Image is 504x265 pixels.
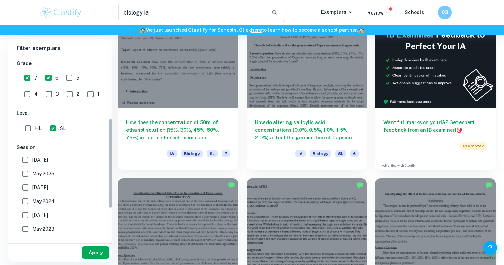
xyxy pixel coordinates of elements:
[82,246,109,259] button: Apply
[32,170,54,177] span: May 2025
[382,163,416,168] a: Advertise with Clastify
[8,39,112,58] h6: Filter exemplars
[140,27,146,33] span: 🏫
[118,17,238,170] a: How does the concentration of 50ml of ethanol solution (15%, 30%, 45%, 60%, 75%) influence the ce...
[441,9,449,16] h6: 03
[222,150,230,157] span: 7
[356,182,363,189] img: Marked
[34,90,38,98] span: 4
[35,125,42,132] span: HL
[335,150,346,157] span: SL
[56,90,59,98] span: 3
[17,60,104,67] h6: Grade
[17,144,104,151] h6: Session
[295,150,306,157] span: IA
[460,142,487,150] span: Promoted
[310,150,331,157] span: Biology
[251,27,262,33] a: here
[247,17,367,170] a: How do altering salicylic acid concentrations (0.0%, 0.5%, 1.0%, 1.5%, 2.0%) affect the germinati...
[32,239,48,247] span: [DATE]
[34,74,37,82] span: 7
[375,17,496,108] img: Thumbnail
[39,6,83,19] img: Clastify logo
[167,150,177,157] span: IA
[485,182,492,189] img: Marked
[438,6,452,19] button: 03
[97,90,99,98] span: 1
[126,119,230,141] h6: How does the concentration of 50ml of ethanol solution (15%, 30%, 45%, 60%, 75%) influence the ce...
[32,225,54,233] span: May 2023
[228,182,235,189] img: Marked
[181,150,203,157] span: Biology
[32,198,55,205] span: May 2024
[77,90,79,98] span: 2
[118,3,266,22] input: Search for any exemplars...
[358,27,364,33] span: 🏫
[321,8,353,16] p: Exemplars
[32,156,48,164] span: [DATE]
[350,150,359,157] span: 6
[483,241,497,255] button: Help and Feedback
[207,150,218,157] span: SL
[55,74,59,82] span: 6
[375,17,496,170] a: Want full marks on yourIA? Get expert feedback from an IB examiner!PromotedAdvertise with Clastify
[383,119,487,134] h6: Want full marks on your IA ? Get expert feedback from an IB examiner!
[60,125,66,132] span: SL
[32,184,48,191] span: [DATE]
[76,74,79,82] span: 5
[1,26,503,34] h6: We just launched Clastify for Schools. Click to learn how to become a school partner.
[255,119,359,141] h6: How do altering salicylic acid concentrations (0.0%, 0.5%, 1.0%, 1.5%, 2.0%) affect the germinati...
[367,9,391,17] p: Review
[456,127,462,133] span: 🎯
[17,109,104,117] h6: Level
[32,211,48,219] span: [DATE]
[405,10,424,15] a: Schools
